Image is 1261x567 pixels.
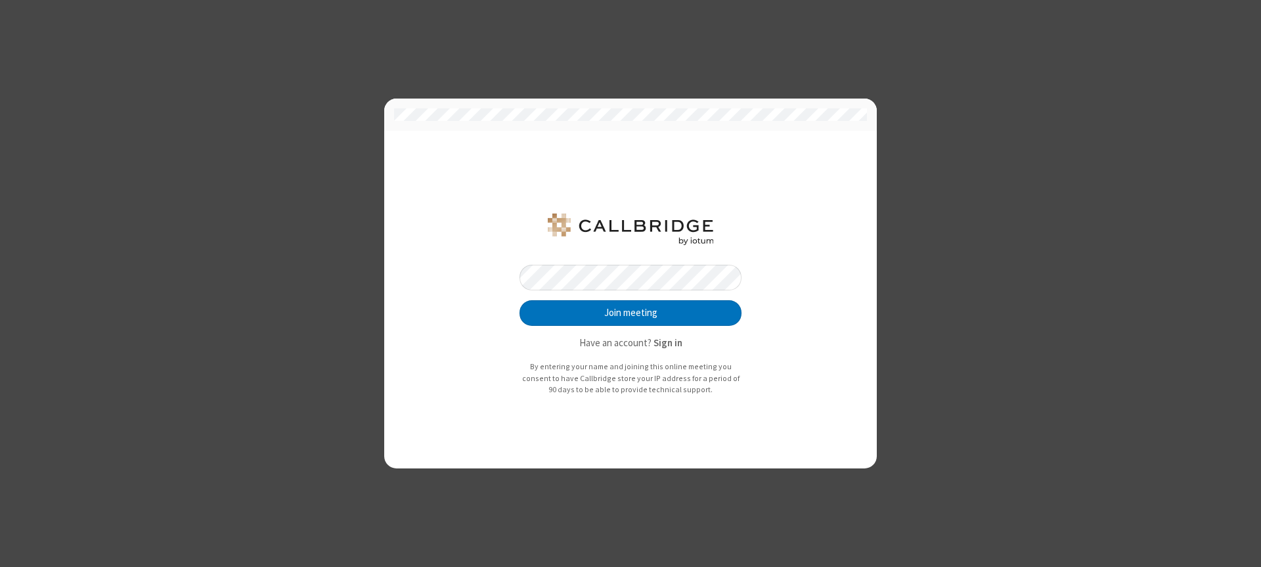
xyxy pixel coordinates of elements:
[653,336,682,349] strong: Sign in
[545,214,716,245] img: QA Selenium DO NOT DELETE OR CHANGE
[520,300,741,327] button: Join meeting
[520,336,741,351] p: Have an account?
[653,336,682,351] button: Sign in
[520,361,741,396] p: By entering your name and joining this online meeting you consent to have Callbridge store your I...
